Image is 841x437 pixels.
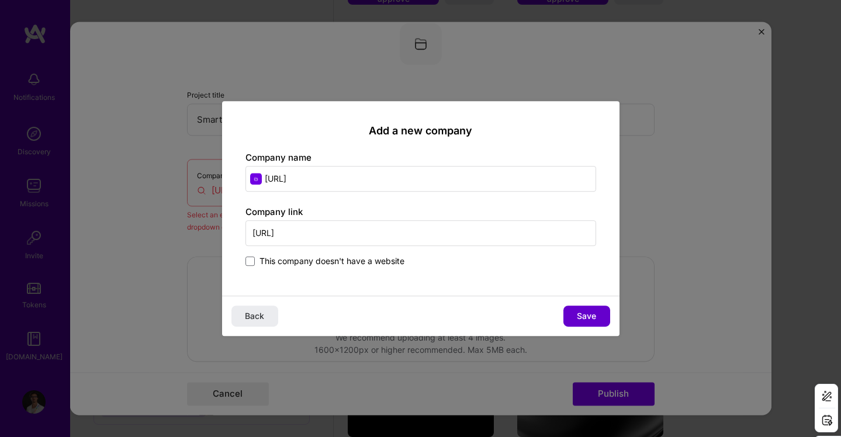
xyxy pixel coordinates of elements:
[245,152,312,163] label: Company name
[245,220,596,246] input: Enter link
[231,306,278,327] button: Back
[245,124,596,137] h2: Add a new company
[245,206,303,217] label: Company link
[577,310,596,322] span: Save
[259,255,404,267] span: This company doesn't have a website
[245,310,264,322] span: Back
[563,306,610,327] button: Save
[245,166,596,192] input: Enter name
